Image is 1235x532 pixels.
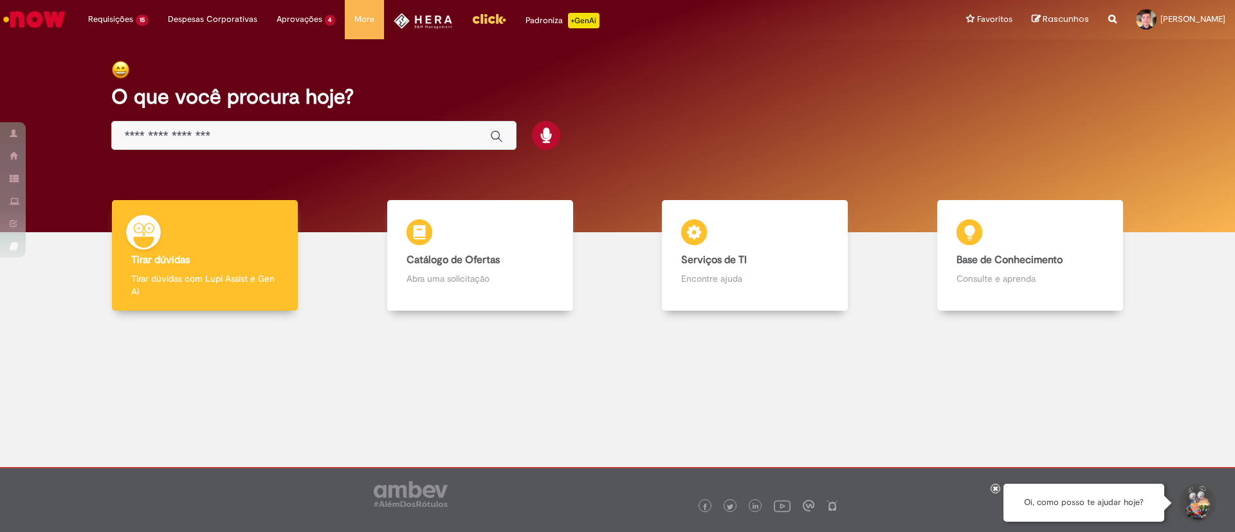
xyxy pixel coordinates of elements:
[753,503,759,511] img: logo_footer_linkedin.png
[702,504,708,510] img: logo_footer_facebook.png
[394,13,452,29] img: HeraLogo.png
[277,13,322,26] span: Aprovações
[977,13,1012,26] span: Favoritos
[68,200,343,311] a: Tirar dúvidas Tirar dúvidas com Lupi Assist e Gen Ai
[803,500,814,511] img: logo_footer_workplace.png
[956,253,1063,266] b: Base de Conhecimento
[727,504,733,510] img: logo_footer_twitter.png
[681,272,828,285] p: Encontre ajuda
[168,13,257,26] span: Despesas Corporativas
[343,200,618,311] a: Catálogo de Ofertas Abra uma solicitação
[1177,484,1216,522] button: Iniciar Conversa de Suporte
[131,272,279,298] p: Tirar dúvidas com Lupi Assist e Gen Ai
[354,13,374,26] span: More
[617,200,893,311] a: Serviços de TI Encontre ajuda
[88,13,133,26] span: Requisições
[136,15,149,26] span: 15
[681,253,747,266] b: Serviços de TI
[827,500,838,511] img: logo_footer_naosei.png
[407,272,554,285] p: Abra uma solicitação
[956,272,1104,285] p: Consulte e aprenda
[111,86,1124,108] h2: O que você procura hoje?
[1,6,68,32] img: ServiceNow
[893,200,1168,311] a: Base de Conhecimento Consulte e aprenda
[1043,13,1089,25] span: Rascunhos
[526,13,599,28] div: Padroniza
[568,13,599,28] p: +GenAi
[1032,14,1089,26] a: Rascunhos
[374,481,448,507] img: logo_footer_ambev_rotulo_gray.png
[111,60,130,79] img: happy-face.png
[774,497,791,514] img: logo_footer_youtube.png
[325,15,336,26] span: 4
[1003,484,1164,522] div: Oi, como posso te ajudar hoje?
[407,253,500,266] b: Catálogo de Ofertas
[1160,14,1225,24] span: [PERSON_NAME]
[131,253,190,266] b: Tirar dúvidas
[471,9,506,28] img: click_logo_yellow_360x200.png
